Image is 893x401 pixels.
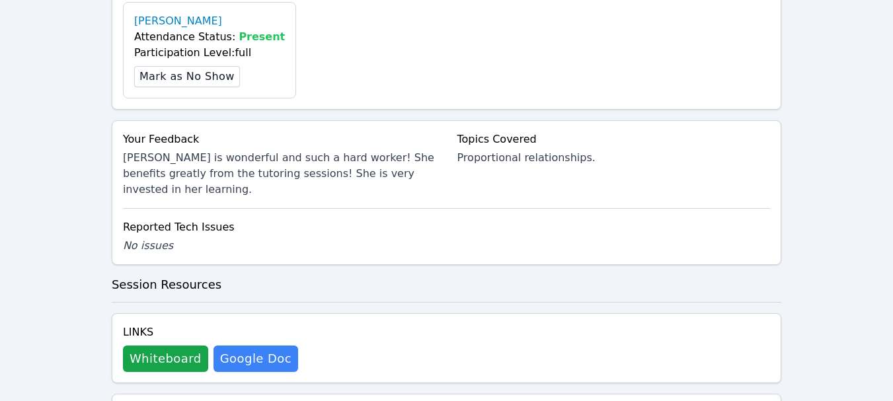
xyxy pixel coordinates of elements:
[134,29,285,45] div: Attendance Status:
[123,150,436,198] div: [PERSON_NAME] is wonderful and such a hard worker! She benefits greatly from the tutoring session...
[134,13,222,29] a: [PERSON_NAME]
[457,150,771,166] div: Proportional relationships.
[123,239,173,252] span: No issues
[134,66,240,87] button: Mark as No Show
[457,131,771,147] div: Topics Covered
[112,275,781,294] h3: Session Resources
[239,30,285,43] span: Present
[214,346,298,372] a: Google Doc
[123,131,436,147] div: Your Feedback
[123,346,208,372] button: Whiteboard
[134,45,285,61] div: Participation Level: full
[123,324,298,340] h4: Links
[123,219,770,235] div: Reported Tech Issues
